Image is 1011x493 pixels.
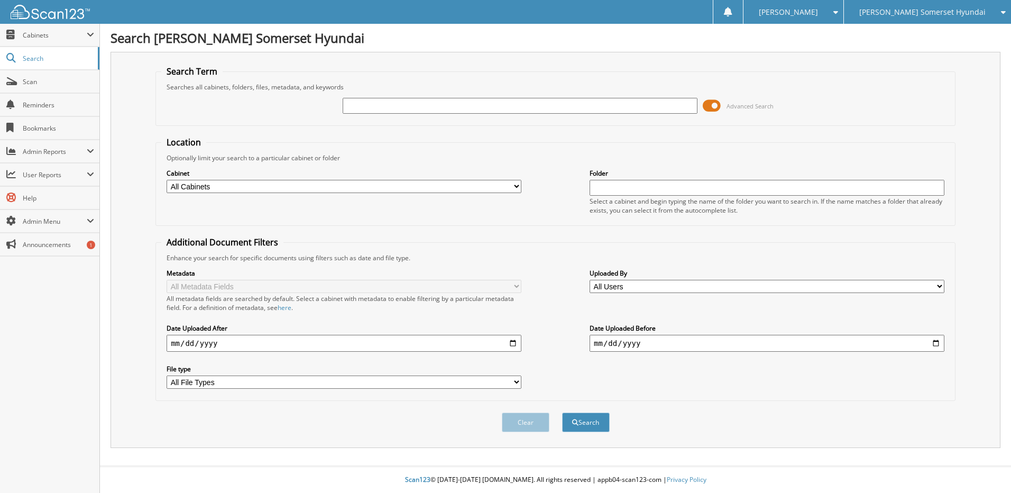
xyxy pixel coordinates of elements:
span: Announcements [23,240,94,249]
label: File type [167,364,521,373]
div: Searches all cabinets, folders, files, metadata, and keywords [161,83,950,92]
button: Search [562,413,610,432]
img: scan123-logo-white.svg [11,5,90,19]
div: Select a cabinet and begin typing the name of the folder you want to search in. If the name match... [590,197,944,215]
legend: Location [161,136,206,148]
input: start [167,335,521,352]
label: Date Uploaded After [167,324,521,333]
label: Cabinet [167,169,521,178]
span: Admin Reports [23,147,87,156]
span: Cabinets [23,31,87,40]
span: Scan123 [405,475,430,484]
div: Enhance your search for specific documents using filters such as date and file type. [161,253,950,262]
div: © [DATE]-[DATE] [DOMAIN_NAME]. All rights reserved | appb04-scan123-com | [100,467,1011,493]
span: Scan [23,77,94,86]
span: Bookmarks [23,124,94,133]
a: Privacy Policy [667,475,706,484]
legend: Search Term [161,66,223,77]
div: All metadata fields are searched by default. Select a cabinet with metadata to enable filtering b... [167,294,521,312]
span: [PERSON_NAME] Somerset Hyundai [859,9,986,15]
a: here [278,303,291,312]
legend: Additional Document Filters [161,236,283,248]
span: [PERSON_NAME] [759,9,818,15]
input: end [590,335,944,352]
span: Advanced Search [727,102,774,110]
span: Admin Menu [23,217,87,226]
label: Uploaded By [590,269,944,278]
span: Reminders [23,101,94,109]
label: Metadata [167,269,521,278]
span: Help [23,194,94,203]
h1: Search [PERSON_NAME] Somerset Hyundai [111,29,1000,47]
label: Folder [590,169,944,178]
label: Date Uploaded Before [590,324,944,333]
span: User Reports [23,170,87,179]
button: Clear [502,413,549,432]
div: Optionally limit your search to a particular cabinet or folder [161,153,950,162]
span: Search [23,54,93,63]
div: 1 [87,241,95,249]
